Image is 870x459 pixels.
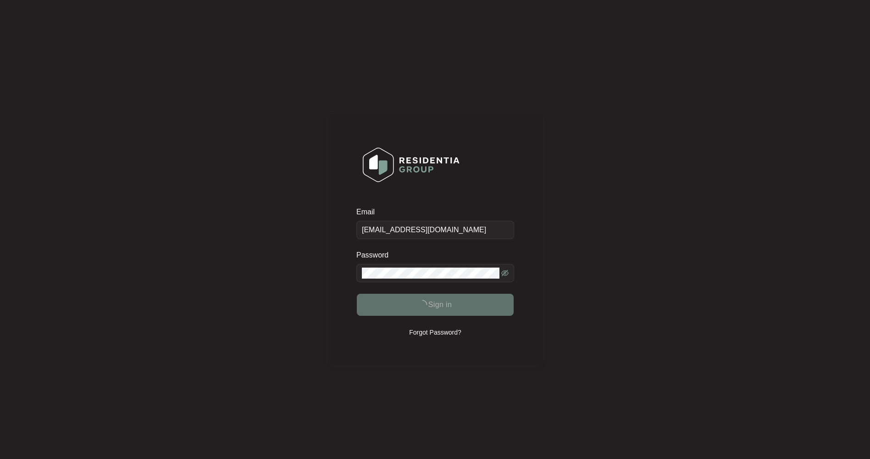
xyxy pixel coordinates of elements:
span: Sign in [428,299,452,310]
span: eye-invisible [501,269,509,277]
input: Password [362,268,499,279]
span: loading [417,300,427,310]
input: Email [356,221,514,239]
label: Email [356,207,381,217]
img: Login Logo [357,141,465,188]
p: Forgot Password? [409,328,461,337]
label: Password [356,251,395,260]
button: Sign in [357,294,514,316]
